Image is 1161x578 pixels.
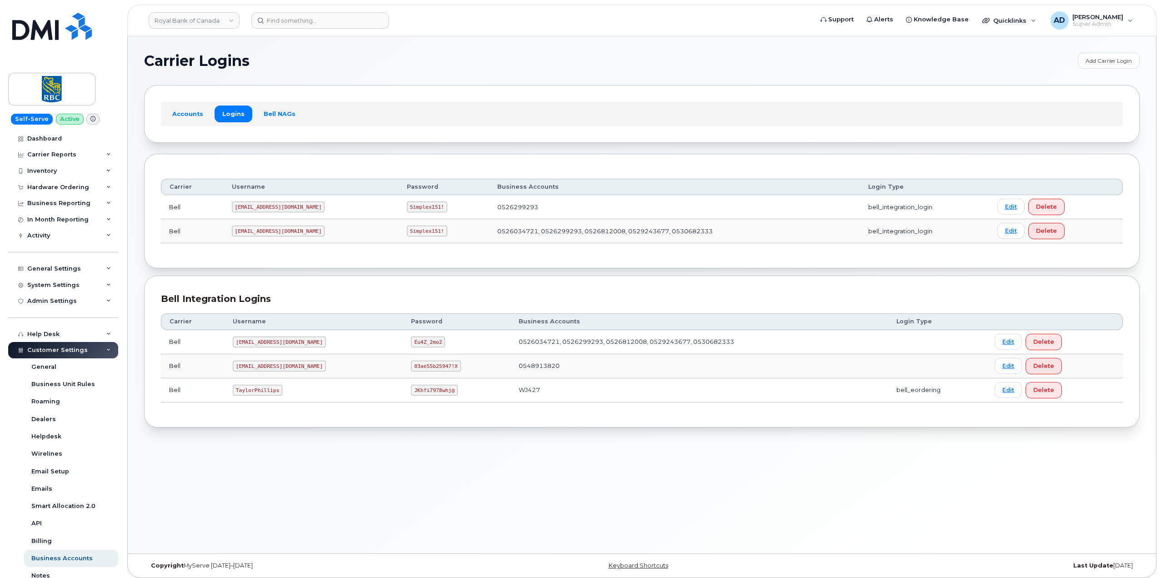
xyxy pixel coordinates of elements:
[232,226,325,236] code: [EMAIL_ADDRESS][DOMAIN_NAME]
[161,292,1123,306] div: Bell Integration Logins
[256,106,303,122] a: Bell NAGs
[510,313,888,330] th: Business Accounts
[510,378,888,402] td: WJ427
[144,562,476,569] div: MyServe [DATE]–[DATE]
[232,201,325,212] code: [EMAIL_ADDRESS][DOMAIN_NAME]
[399,179,489,195] th: Password
[997,199,1025,215] a: Edit
[1033,362,1054,370] span: Delete
[808,562,1140,569] div: [DATE]
[1033,337,1054,346] span: Delete
[1026,334,1062,350] button: Delete
[165,106,211,122] a: Accounts
[1028,199,1065,215] button: Delete
[489,195,860,219] td: 0526299293
[995,382,1022,398] a: Edit
[860,179,989,195] th: Login Type
[489,179,860,195] th: Business Accounts
[407,201,447,212] code: Simplex151!
[144,54,250,68] span: Carrier Logins
[233,385,282,396] code: TaylorPhillips
[215,106,252,122] a: Logins
[411,361,460,372] code: 03ae55b25947!X
[161,330,225,354] td: Bell
[510,330,888,354] td: 0526034721, 0526299293, 0526812008, 0529243677, 0530682333
[1036,202,1057,211] span: Delete
[161,195,224,219] td: Bell
[888,378,987,402] td: bell_eordering
[151,562,184,569] strong: Copyright
[609,562,668,569] a: Keyboard Shortcuts
[161,219,224,243] td: Bell
[1026,358,1062,374] button: Delete
[233,361,326,372] code: [EMAIL_ADDRESS][DOMAIN_NAME]
[225,313,403,330] th: Username
[1078,53,1140,69] a: Add Carrier Login
[1033,386,1054,394] span: Delete
[997,223,1025,239] a: Edit
[403,313,510,330] th: Password
[407,226,447,236] code: Simplex151!
[161,313,225,330] th: Carrier
[161,378,225,402] td: Bell
[489,219,860,243] td: 0526034721, 0526299293, 0526812008, 0529243677, 0530682333
[888,313,987,330] th: Login Type
[510,354,888,378] td: 0548913820
[860,195,989,219] td: bell_integration_login
[1026,382,1062,398] button: Delete
[233,337,326,347] code: [EMAIL_ADDRESS][DOMAIN_NAME]
[224,179,399,195] th: Username
[995,358,1022,374] a: Edit
[1028,223,1065,239] button: Delete
[161,354,225,378] td: Bell
[1036,226,1057,235] span: Delete
[411,337,445,347] code: Eu4Z_2mo2
[161,179,224,195] th: Carrier
[411,385,457,396] code: JKhfi7978whj@
[995,334,1022,350] a: Edit
[1073,562,1113,569] strong: Last Update
[860,219,989,243] td: bell_integration_login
